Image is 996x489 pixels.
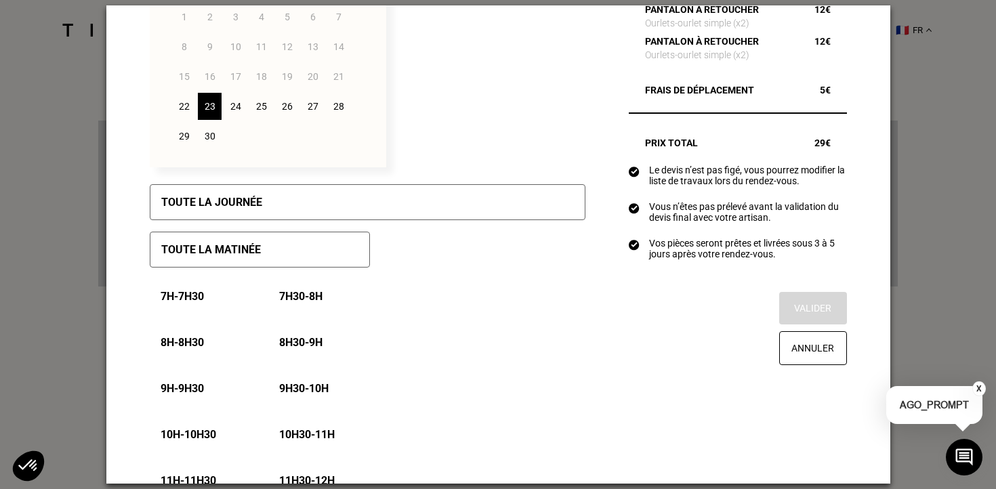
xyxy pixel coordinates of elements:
span: 12€ [814,36,831,47]
p: 9h - 9h30 [161,382,204,395]
p: 8h - 8h30 [161,336,204,349]
p: 11h30 - 12h [279,474,335,487]
p: Le devis n’est pas figé, vous pourrez modifier la liste de travaux lors du rendez-vous. [649,165,847,186]
img: icon list info [629,238,640,251]
p: 10h - 10h30 [161,428,216,441]
div: 26 [275,93,299,120]
div: 22 [172,93,196,120]
p: Vos pièces seront prêtes et livrées sous 3 à 5 jours après votre rendez-vous. [649,238,847,259]
div: 27 [301,93,325,120]
p: Pantalon à retoucher [645,4,759,15]
p: 11h - 11h30 [161,474,216,487]
span: 12€ [814,4,831,15]
div: 29 [172,123,196,150]
p: 9h30 - 10h [279,382,329,395]
p: 7h - 7h30 [161,290,204,303]
div: 30 [198,123,222,150]
span: Ourlets - [645,49,678,60]
p: 10h30 - 11h [279,428,335,441]
img: icon list info [629,202,640,214]
div: Prix Total [629,137,847,148]
p: AGO_PROMPT [886,386,982,424]
span: ourlet simple (x2) [678,49,749,60]
button: Annuler [779,331,847,365]
p: Toute la journée [161,196,262,209]
p: Pantalon à retoucher [645,36,759,47]
div: 25 [249,93,273,120]
span: ourlet simple (x2) [678,18,749,28]
div: Frais de déplacement [629,85,847,95]
span: 5€ [820,85,831,95]
span: 29€ [814,137,831,148]
img: icon list info [629,165,640,177]
p: Vous n’êtes pas prélevé avant la validation du devis final avec votre artisan. [649,201,847,223]
button: X [972,381,986,396]
div: 24 [224,93,247,120]
p: Toute la matinée [161,243,261,256]
p: 7h30 - 8h [279,290,323,303]
div: 28 [327,93,350,120]
p: 8h30 - 9h [279,336,323,349]
div: 23 [198,93,222,120]
span: Ourlets - [645,18,678,28]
